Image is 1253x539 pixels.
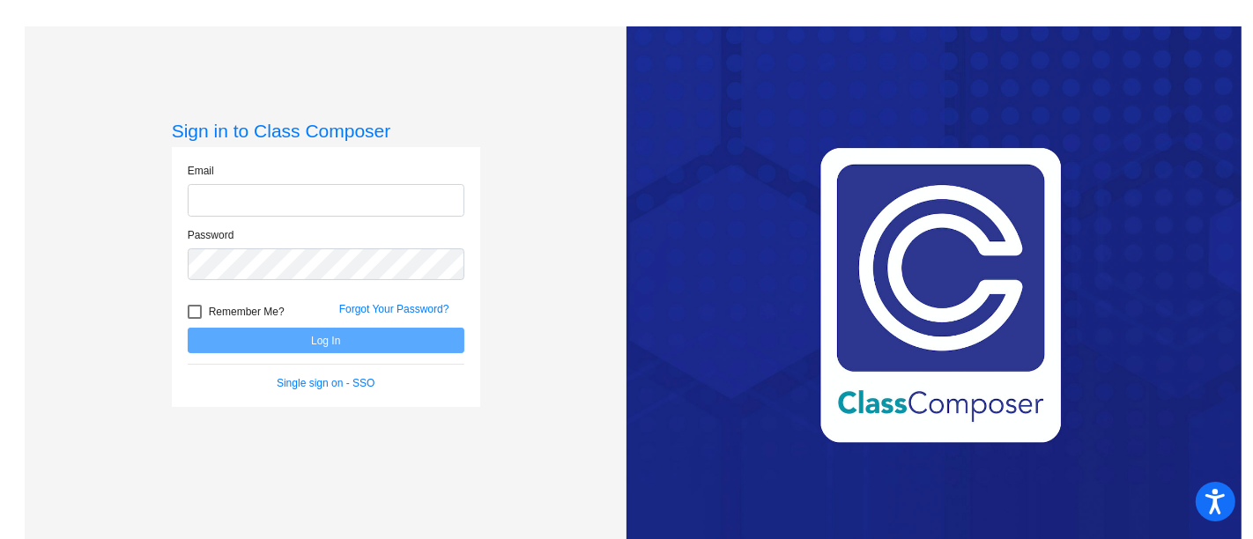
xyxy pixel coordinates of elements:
h3: Sign in to Class Composer [172,120,480,142]
span: Remember Me? [209,301,285,322]
label: Email [188,163,214,179]
label: Password [188,227,234,243]
a: Forgot Your Password? [339,303,449,315]
button: Log In [188,328,464,353]
a: Single sign on - SSO [277,377,374,389]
